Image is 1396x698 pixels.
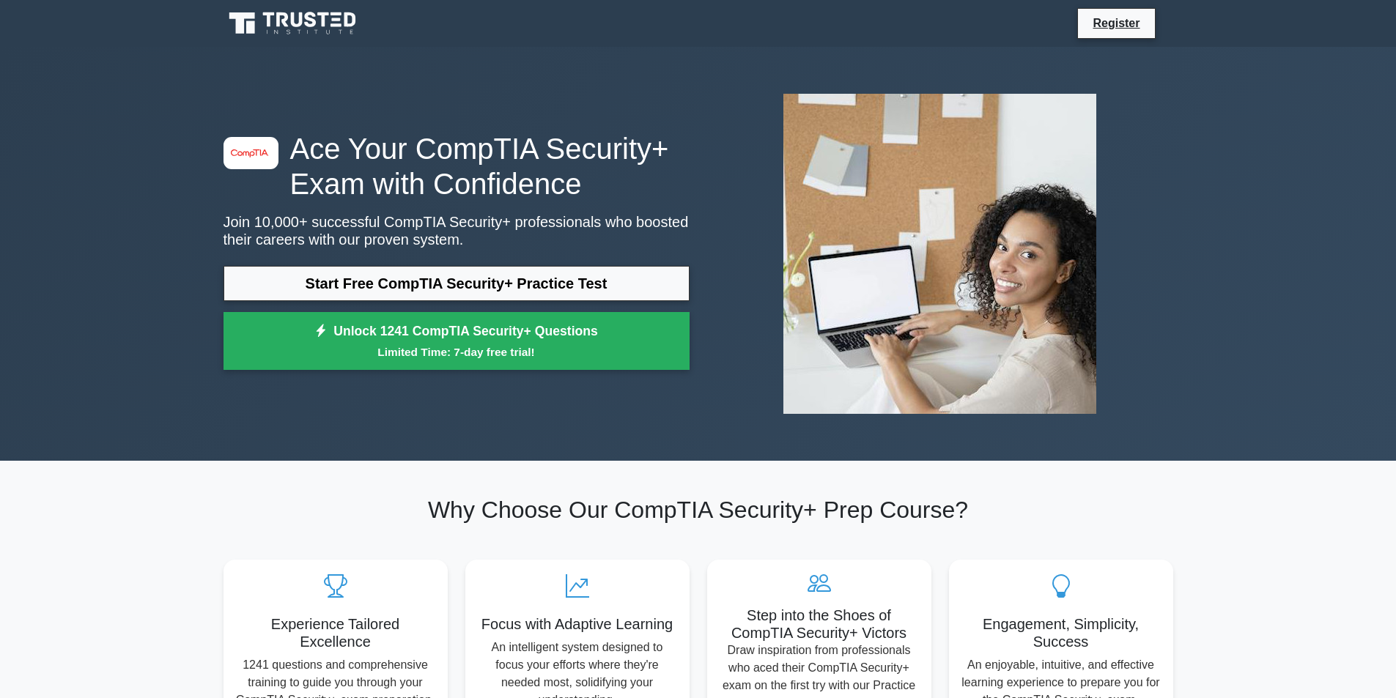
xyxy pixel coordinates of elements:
[224,312,690,371] a: Unlock 1241 CompTIA Security+ QuestionsLimited Time: 7-day free trial!
[961,615,1162,650] h5: Engagement, Simplicity, Success
[242,344,671,360] small: Limited Time: 7-day free trial!
[1084,14,1148,32] a: Register
[224,213,690,248] p: Join 10,000+ successful CompTIA Security+ professionals who boosted their careers with our proven...
[224,496,1173,524] h2: Why Choose Our CompTIA Security+ Prep Course?
[224,131,690,201] h1: Ace Your CompTIA Security+ Exam with Confidence
[477,615,678,633] h5: Focus with Adaptive Learning
[224,266,690,301] a: Start Free CompTIA Security+ Practice Test
[235,615,436,650] h5: Experience Tailored Excellence
[719,606,920,642] h5: Step into the Shoes of CompTIA Security+ Victors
